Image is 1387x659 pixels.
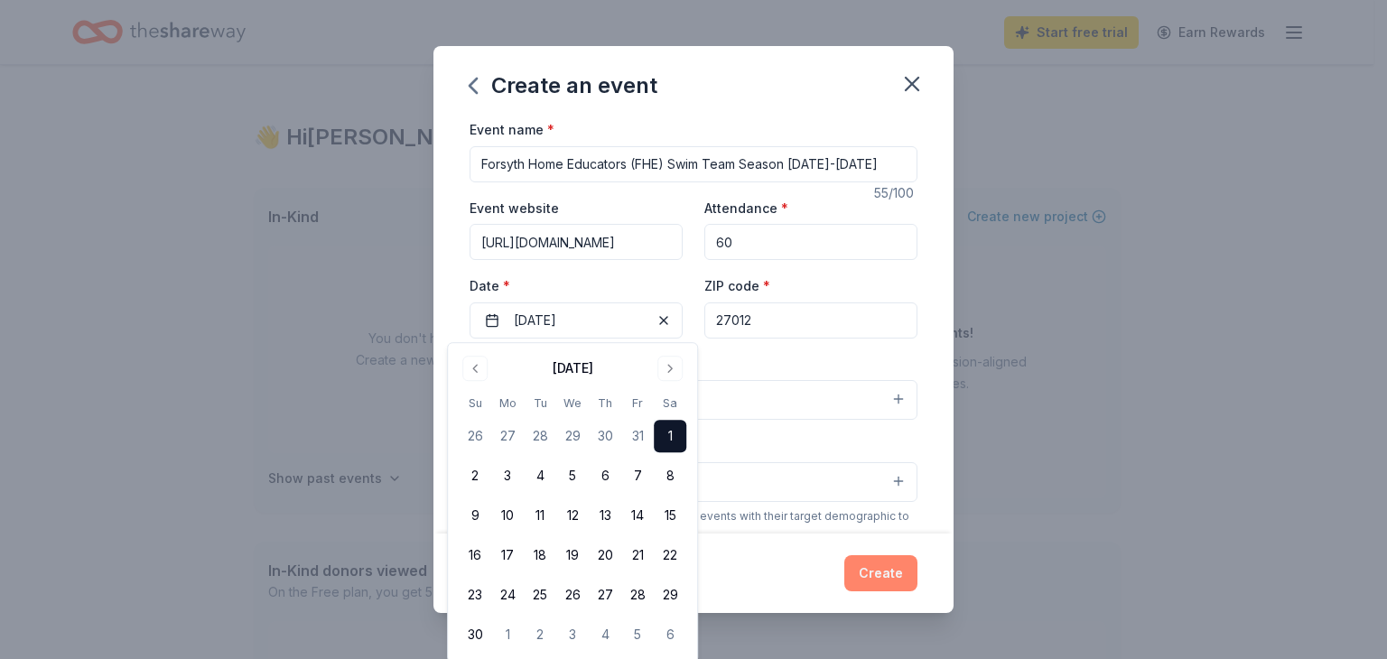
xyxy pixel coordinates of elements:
[654,499,686,532] button: 15
[589,420,621,452] button: 30
[459,394,491,413] th: Sunday
[459,420,491,452] button: 26
[589,459,621,492] button: 6
[556,394,589,413] th: Wednesday
[524,420,556,452] button: 28
[459,499,491,532] button: 9
[470,277,683,295] label: Date
[462,356,488,381] button: Go to previous month
[470,224,683,260] input: https://www...
[589,539,621,571] button: 20
[556,618,589,651] button: 3
[589,394,621,413] th: Thursday
[491,618,524,651] button: 1
[654,394,686,413] th: Saturday
[654,579,686,611] button: 29
[553,357,593,379] div: [DATE]
[491,420,524,452] button: 27
[556,459,589,492] button: 5
[621,579,654,611] button: 28
[621,420,654,452] button: 31
[524,618,556,651] button: 2
[704,224,917,260] input: 20
[704,200,788,218] label: Attendance
[524,459,556,492] button: 4
[556,539,589,571] button: 19
[470,121,554,139] label: Event name
[459,459,491,492] button: 2
[621,499,654,532] button: 14
[621,459,654,492] button: 7
[491,579,524,611] button: 24
[491,394,524,413] th: Monday
[556,579,589,611] button: 26
[704,302,917,339] input: 12345 (U.S. only)
[491,539,524,571] button: 17
[459,579,491,611] button: 23
[524,539,556,571] button: 18
[654,618,686,651] button: 6
[654,420,686,452] button: 1
[470,200,559,218] label: Event website
[524,579,556,611] button: 25
[589,618,621,651] button: 4
[657,356,683,381] button: Go to next month
[491,499,524,532] button: 10
[654,459,686,492] button: 8
[589,499,621,532] button: 13
[621,618,654,651] button: 5
[654,539,686,571] button: 22
[556,499,589,532] button: 12
[621,539,654,571] button: 21
[470,71,657,100] div: Create an event
[491,459,524,492] button: 3
[874,182,917,204] div: 55 /100
[524,499,556,532] button: 11
[589,579,621,611] button: 27
[470,146,917,182] input: Spring Fundraiser
[524,394,556,413] th: Tuesday
[844,555,917,591] button: Create
[556,420,589,452] button: 29
[459,618,491,651] button: 30
[459,539,491,571] button: 16
[470,302,683,339] button: [DATE]
[704,277,770,295] label: ZIP code
[621,394,654,413] th: Friday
